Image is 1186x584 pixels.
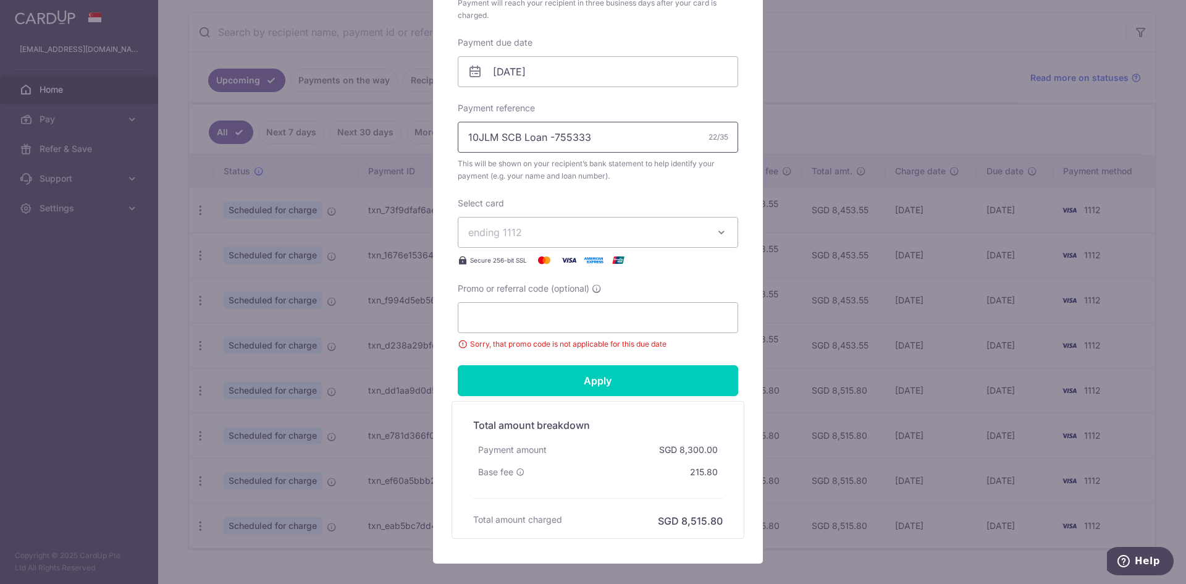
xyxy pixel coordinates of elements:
[478,466,513,478] span: Base fee
[470,255,527,265] span: Secure 256-bit SSL
[1107,547,1174,578] iframe: Opens a widget where you can find more information
[458,197,504,209] label: Select card
[654,439,723,461] div: SGD 8,300.00
[658,514,723,528] h6: SGD 8,515.80
[458,158,738,182] span: This will be shown on your recipient’s bank statement to help identify your payment (e.g. your na...
[458,36,532,49] label: Payment due date
[458,217,738,248] button: ending 1112
[473,439,552,461] div: Payment amount
[557,253,581,268] img: Visa
[532,253,557,268] img: Mastercard
[458,56,738,87] input: DD / MM / YYYY
[458,338,738,350] span: Sorry, that promo code is not applicable for this due date
[458,282,589,295] span: Promo or referral code (optional)
[709,131,728,143] div: 22/35
[473,418,723,433] h5: Total amount breakdown
[473,514,562,526] h6: Total amount charged
[685,461,723,483] div: 215.80
[468,226,522,239] span: ending 1112
[581,253,606,268] img: American Express
[458,102,535,114] label: Payment reference
[606,253,631,268] img: UnionPay
[458,365,738,396] input: Apply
